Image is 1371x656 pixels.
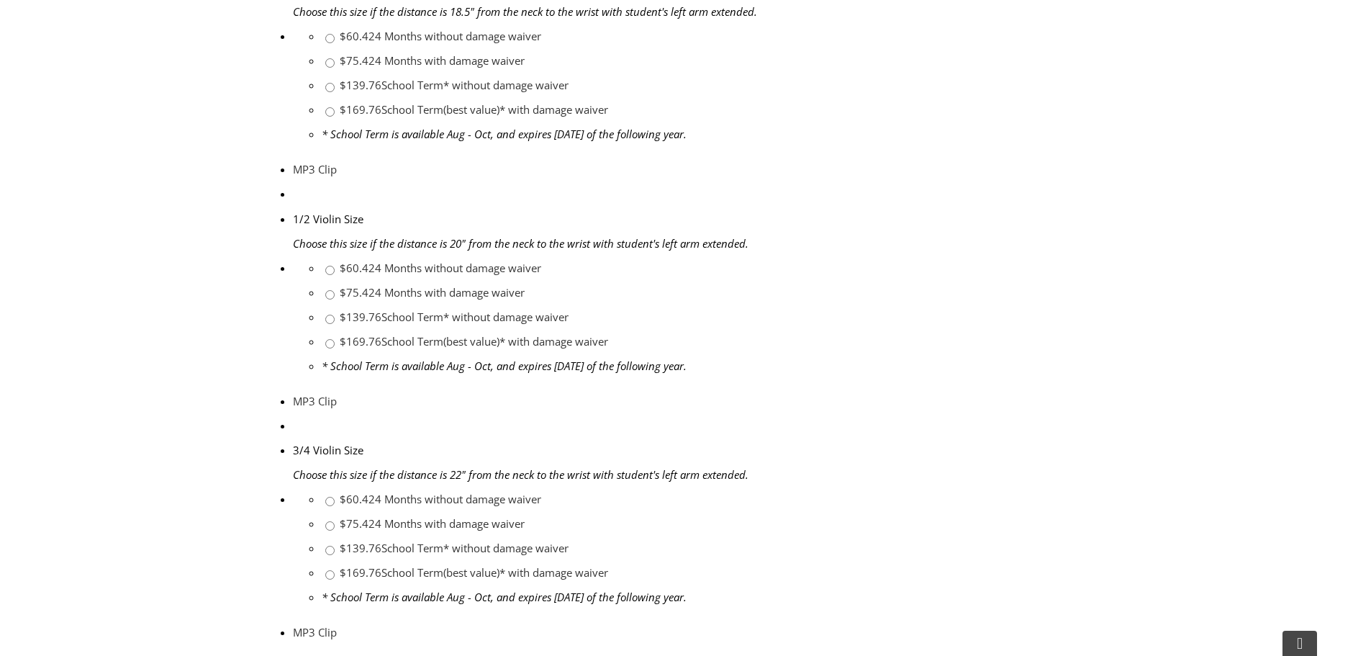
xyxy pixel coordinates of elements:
span: $169.76 [340,565,381,580]
span: $75.42 [340,516,375,531]
a: MP3 Clip [293,625,337,639]
a: $139.76School Term* without damage waiver [340,310,569,324]
em: Choose this size if the distance is 20" from the neck to the wrist with student's left arm extended. [293,236,748,251]
a: $169.76School Term(best value)* with damage waiver [340,102,608,117]
em: Choose this size if the distance is 18.5" from the neck to the wrist with student's left arm exte... [293,4,757,19]
div: 1/2 Violin Size [293,207,931,231]
em: Choose this size if the distance is 22" from the neck to the wrist with student's left arm extended. [293,467,748,482]
a: $60.424 Months without damage waiver [340,261,541,275]
a: $75.424 Months with damage waiver [340,53,525,68]
span: $169.76 [340,334,381,349]
em: * School Term is available Aug - Oct, and expires [DATE] of the following year. [322,590,687,604]
a: MP3 Clip [293,162,337,176]
a: $139.76School Term* without damage waiver [340,541,569,555]
span: $139.76 [340,78,381,92]
a: MP3 Clip [293,394,337,408]
a: $169.76School Term(best value)* with damage waiver [340,565,608,580]
span: $139.76 [340,310,381,324]
div: 3/4 Violin Size [293,438,931,462]
span: $60.42 [340,492,375,506]
em: * School Term is available Aug - Oct, and expires [DATE] of the following year. [322,127,687,141]
a: $60.424 Months without damage waiver [340,29,541,43]
a: $169.76School Term(best value)* with damage waiver [340,334,608,349]
em: * School Term is available Aug - Oct, and expires [DATE] of the following year. [322,359,687,373]
span: $139.76 [340,541,381,555]
span: $169.76 [340,102,381,117]
a: $75.424 Months with damage waiver [340,516,525,531]
span: $75.42 [340,285,375,300]
span: $60.42 [340,261,375,275]
a: $139.76School Term* without damage waiver [340,78,569,92]
a: $75.424 Months with damage waiver [340,285,525,300]
span: $60.42 [340,29,375,43]
a: $60.424 Months without damage waiver [340,492,541,506]
span: $75.42 [340,53,375,68]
